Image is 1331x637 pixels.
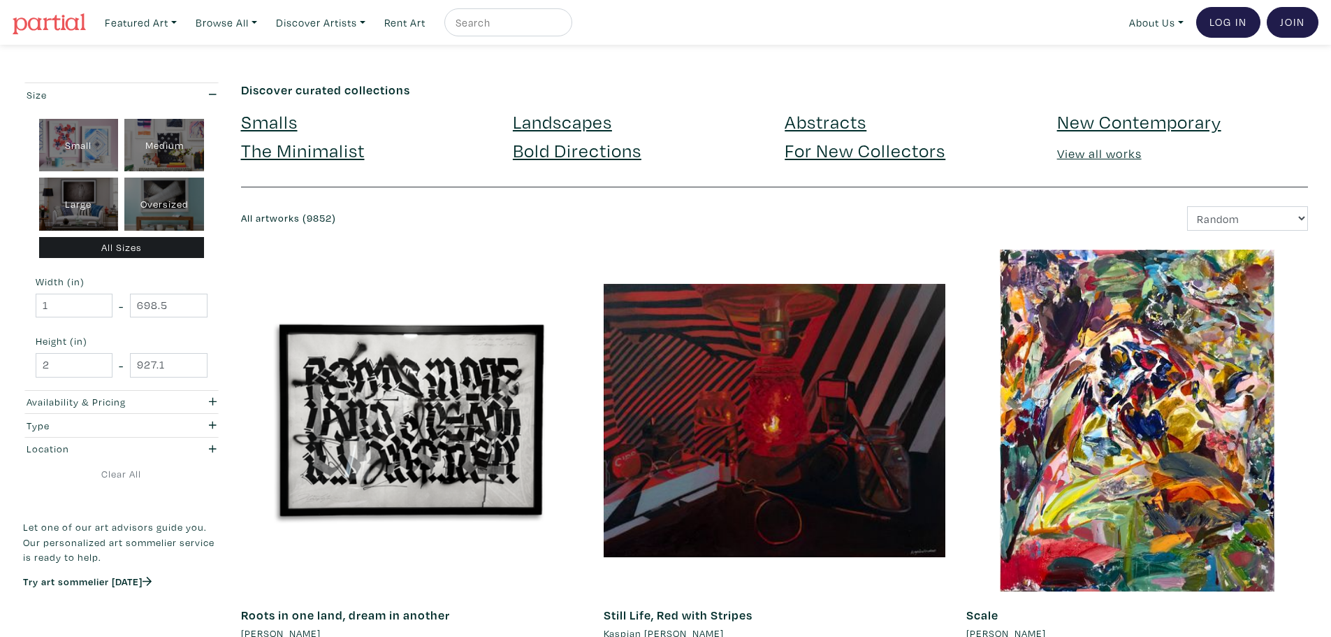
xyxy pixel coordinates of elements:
[39,119,119,172] div: Small
[604,607,752,623] a: Still Life, Red with Stripes
[119,296,124,315] span: -
[23,466,220,482] a: Clear All
[241,138,365,162] a: The Minimalist
[39,178,119,231] div: Large
[1057,145,1142,162] a: View all works
[36,277,208,287] small: Width (in)
[27,441,164,457] div: Location
[27,418,164,434] div: Type
[1196,7,1260,38] a: Log In
[23,391,220,414] button: Availability & Pricing
[241,607,450,623] a: Roots in one land, dream in another
[23,438,220,461] button: Location
[124,119,204,172] div: Medium
[27,394,164,410] div: Availability & Pricing
[454,14,559,31] input: Search
[785,138,945,162] a: For New Collectors
[270,8,372,37] a: Discover Artists
[23,83,220,106] button: Size
[36,336,208,346] small: Height (in)
[39,237,205,259] div: All Sizes
[23,575,152,588] a: Try art sommelier [DATE]
[23,414,220,437] button: Type
[189,8,263,37] a: Browse All
[378,8,432,37] a: Rent Art
[241,109,298,134] a: Smalls
[1123,8,1190,37] a: About Us
[23,520,220,565] p: Let one of our art advisors guide you. Our personalized art sommelier service is ready to help.
[124,178,204,231] div: Oversized
[966,607,998,623] a: Scale
[785,109,866,134] a: Abstracts
[1267,7,1318,38] a: Join
[241,213,764,224] h6: All artworks (9852)
[241,83,1309,98] h6: Discover curated collections
[513,138,641,162] a: Bold Directions
[1057,109,1221,134] a: New Contemporary
[513,109,612,134] a: Landscapes
[119,356,124,375] span: -
[99,8,183,37] a: Featured Art
[27,87,164,103] div: Size
[23,603,220,632] iframe: Customer reviews powered by Trustpilot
